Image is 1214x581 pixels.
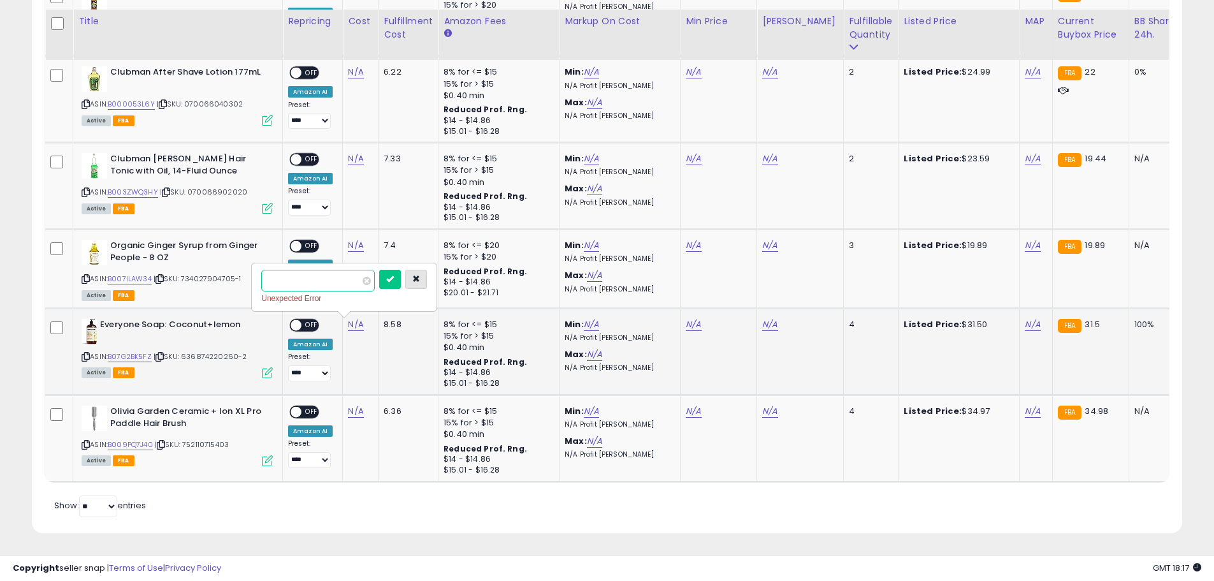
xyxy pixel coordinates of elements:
[13,562,59,574] strong: Copyright
[686,239,701,252] a: N/A
[904,153,1009,165] div: $23.59
[444,429,549,440] div: $0.40 min
[1058,240,1081,254] small: FBA
[762,152,777,165] a: N/A
[904,66,962,78] b: Listed Price:
[587,182,602,195] a: N/A
[1134,319,1176,330] div: 100%
[1025,15,1046,28] div: MAP
[113,203,134,214] span: FBA
[113,455,134,466] span: FBA
[444,15,554,28] div: Amazon Fees
[560,10,681,60] th: The percentage added to the cost of goods (COGS) that forms the calculator for Min & Max prices.
[444,443,527,454] b: Reduced Prof. Rng.
[762,66,777,78] a: N/A
[565,15,675,28] div: Markup on Cost
[13,563,221,575] div: seller snap | |
[384,153,428,165] div: 7.33
[1058,153,1081,167] small: FBA
[686,318,701,331] a: N/A
[160,187,247,197] span: | SKU: 070066902020
[288,187,333,216] div: Preset:
[565,182,587,195] b: Max:
[82,153,273,212] div: ASIN:
[444,177,549,188] div: $0.40 min
[565,285,670,294] p: N/A Profit [PERSON_NAME]
[82,66,273,124] div: ASIN:
[849,153,888,165] div: 2
[565,66,584,78] b: Min:
[348,405,363,418] a: N/A
[686,15,751,28] div: Min Price
[108,274,152,284] a: B007ILAW34
[82,66,107,92] img: 41tv0gTE6jL._SL40_.jpg
[1025,152,1040,165] a: N/A
[110,153,265,180] b: Clubman [PERSON_NAME] Hair Tonic with Oil, 14-Fluid Ounce
[444,28,451,40] small: Amazon Fees.
[110,66,265,82] b: Clubman After Shave Lotion 177mL
[565,82,670,91] p: N/A Profit [PERSON_NAME]
[82,153,107,179] img: 41422ZipfQL._SL40_.jpg
[1085,239,1105,251] span: 19.89
[288,339,333,350] div: Amazon AI
[849,240,888,251] div: 3
[584,405,599,418] a: N/A
[384,15,433,41] div: Fulfillment Cost
[565,254,670,263] p: N/A Profit [PERSON_NAME]
[157,99,243,109] span: | SKU: 070066040302
[1058,406,1081,420] small: FBA
[444,277,549,288] div: $14 - $14.86
[288,439,333,468] div: Preset:
[288,101,333,129] div: Preset:
[110,240,265,267] b: Organic Ginger Syrup from Ginger People - 8 OZ
[762,239,777,252] a: N/A
[348,152,363,165] a: N/A
[565,364,670,372] p: N/A Profit [PERSON_NAME]
[301,154,322,165] span: OFF
[565,420,670,429] p: N/A Profit [PERSON_NAME]
[113,115,134,126] span: FBA
[1058,66,1081,80] small: FBA
[584,66,599,78] a: N/A
[108,187,158,198] a: B003ZWQ3HY
[587,348,602,361] a: N/A
[155,439,229,450] span: | SKU: 752110715403
[565,152,584,165] b: Min:
[444,417,549,429] div: 15% for > $15
[1085,318,1100,330] span: 31.5
[686,405,701,418] a: N/A
[444,66,549,78] div: 8% for <= $15
[565,269,587,281] b: Max:
[1025,318,1040,331] a: N/A
[113,367,134,378] span: FBA
[82,319,273,377] div: ASIN:
[1134,15,1181,41] div: BB Share 24h.
[348,239,363,252] a: N/A
[288,8,333,19] div: Amazon AI
[1058,15,1124,41] div: Current Buybox Price
[108,99,155,110] a: B000053L6Y
[444,367,549,378] div: $14 - $14.86
[288,15,337,28] div: Repricing
[288,173,333,184] div: Amazon AI
[301,68,322,78] span: OFF
[82,240,107,265] img: 415oSZDqXKL._SL40_.jpg
[587,269,602,282] a: N/A
[849,406,888,417] div: 4
[154,274,242,284] span: | SKU: 734027904705-1
[444,126,549,137] div: $15.01 - $16.28
[348,66,363,78] a: N/A
[686,66,701,78] a: N/A
[1134,406,1176,417] div: N/A
[1134,153,1176,165] div: N/A
[108,351,152,362] a: B07G2BK5FZ
[261,292,427,305] div: Unexpected Error
[444,115,549,126] div: $14 - $14.86
[82,203,111,214] span: All listings currently available for purchase on Amazon
[444,202,549,213] div: $14 - $14.86
[444,465,549,476] div: $15.01 - $16.28
[444,288,549,298] div: $20.01 - $21.71
[904,405,962,417] b: Listed Price:
[82,367,111,378] span: All listings currently available for purchase on Amazon
[301,407,322,418] span: OFF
